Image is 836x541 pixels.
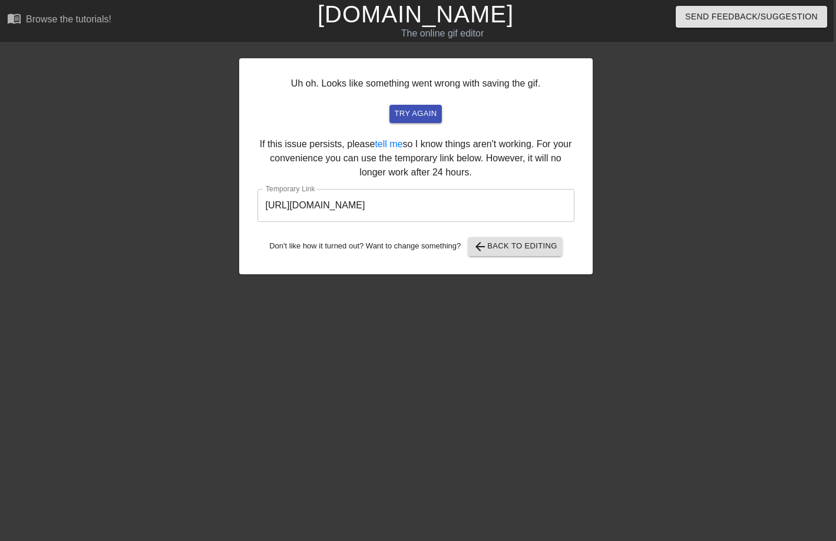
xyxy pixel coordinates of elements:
[239,58,593,274] div: Uh oh. Looks like something went wrong with saving the gif. If this issue persists, please so I k...
[473,240,487,254] span: arrow_back
[676,6,827,28] button: Send Feedback/Suggestion
[318,1,514,27] a: [DOMAIN_NAME]
[26,14,111,24] div: Browse the tutorials!
[473,240,557,254] span: Back to Editing
[468,237,562,256] button: Back to Editing
[257,237,574,256] div: Don't like how it turned out? Want to change something?
[257,189,574,222] input: bare
[375,139,402,149] a: tell me
[394,107,437,121] span: try again
[7,11,111,29] a: Browse the tutorials!
[282,26,603,41] div: The online gif editor
[389,105,441,123] button: try again
[685,9,818,24] span: Send Feedback/Suggestion
[7,11,21,25] span: menu_book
